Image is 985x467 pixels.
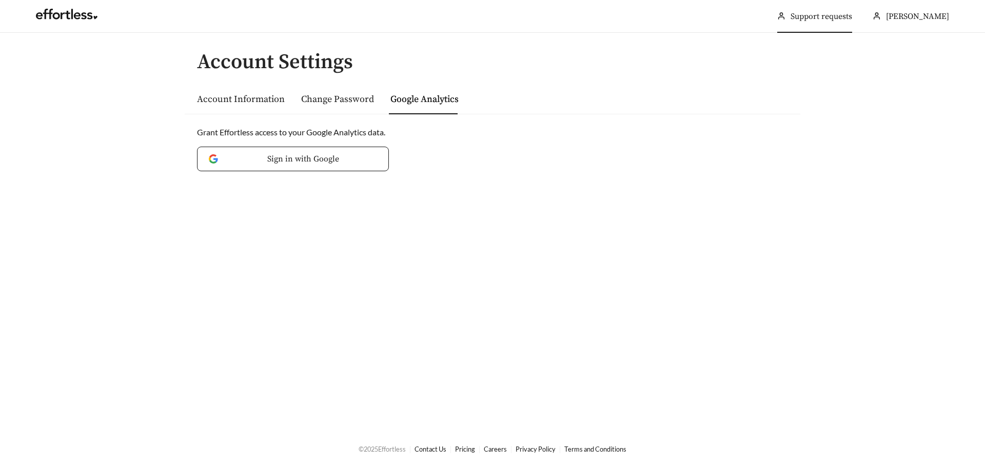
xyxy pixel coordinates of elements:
button: Sign in with Google [197,147,389,171]
a: Support requests [791,11,852,22]
img: Google Authentication [209,154,221,164]
a: Google Analytics [390,93,459,105]
p: Grant Effortless access to your Google Analytics data. [197,126,788,138]
a: Account Information [197,93,285,105]
a: Terms and Conditions [564,445,626,453]
a: Careers [484,445,507,453]
span: [PERSON_NAME] [886,11,949,22]
span: Sign in with Google [229,153,377,165]
a: Pricing [455,445,475,453]
a: Change Password [301,93,374,105]
span: © 2025 Effortless [359,445,406,453]
a: Privacy Policy [516,445,556,453]
h2: Account Settings [197,51,800,73]
a: Contact Us [415,445,446,453]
